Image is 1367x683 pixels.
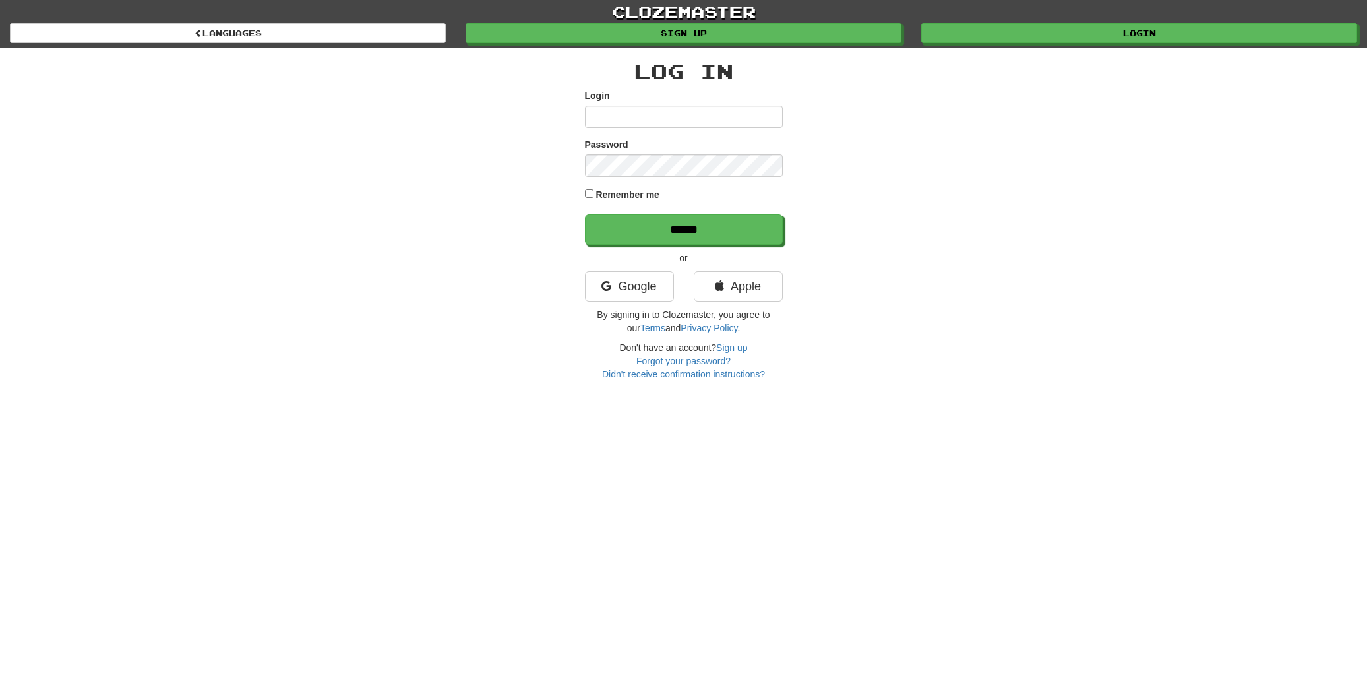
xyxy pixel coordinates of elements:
a: Sign up [466,23,901,43]
p: By signing in to Clozemaster, you agree to our and . [585,308,783,335]
a: Google [585,271,674,302]
label: Password [585,138,628,151]
div: Don't have an account? [585,341,783,381]
a: Privacy Policy [681,323,737,333]
a: Apple [694,271,783,302]
p: or [585,251,783,265]
h2: Log In [585,61,783,82]
a: Languages [10,23,446,43]
label: Login [585,89,610,102]
label: Remember me [595,188,659,201]
a: Terms [640,323,665,333]
a: Login [921,23,1357,43]
a: Sign up [716,342,747,353]
a: Forgot your password? [636,356,731,366]
a: Didn't receive confirmation instructions? [602,369,765,379]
